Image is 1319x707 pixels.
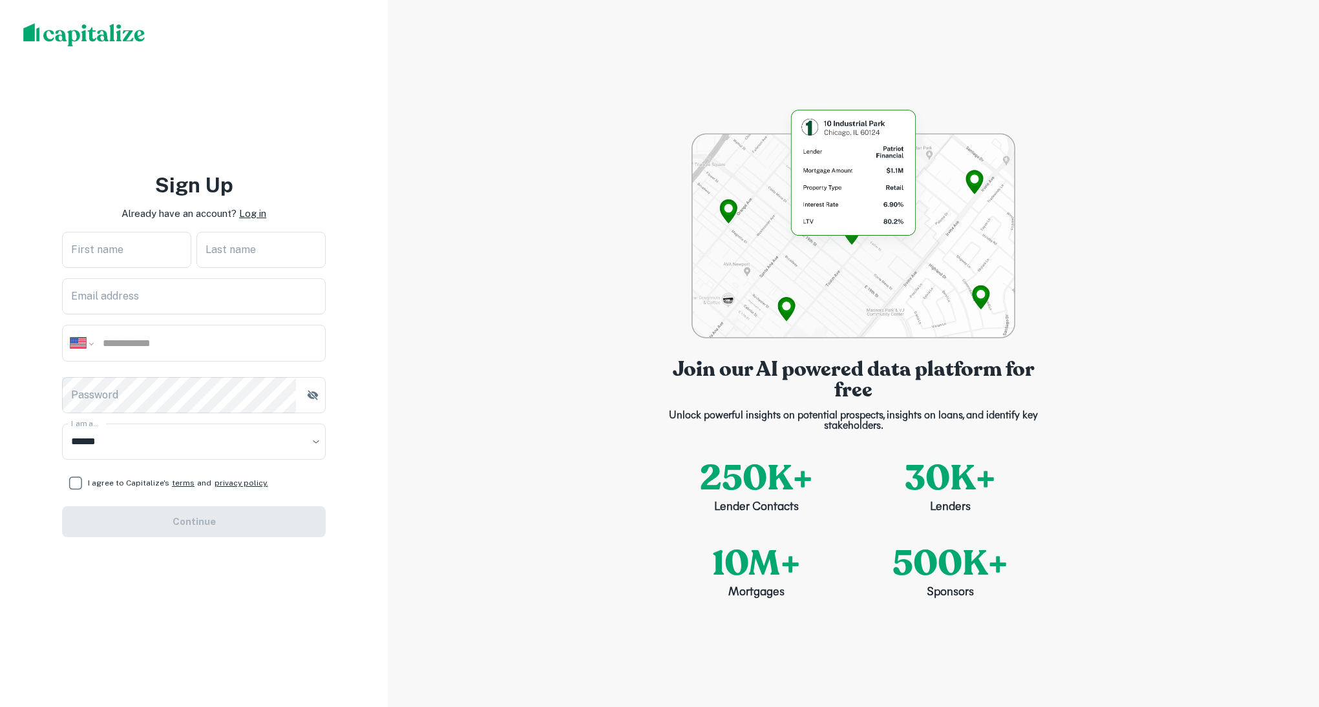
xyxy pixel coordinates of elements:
p: 500K+ [892,537,1008,589]
h3: Sign Up [155,170,233,201]
img: capitalize-logo.png [23,23,145,46]
p: 10M+ [712,537,801,589]
img: login-bg [691,106,1015,338]
p: Mortgages [728,584,785,602]
p: Already have an account? [121,206,237,221]
p: Sponsors [927,584,974,602]
p: 250K+ [700,452,813,504]
p: Join our AI powered data platform for free [660,359,1048,400]
span: I agree to Capitalize's and [88,477,268,489]
iframe: Chat Widget [1254,604,1319,666]
a: privacy policy. [213,478,268,487]
p: 30K+ [905,452,996,504]
p: Lender Contacts [714,499,799,517]
a: terms [169,478,197,487]
p: Unlock powerful insights on potential prospects, insights on loans, and identify key stakeholders. [660,411,1048,431]
label: I am a... [71,418,98,429]
p: Log in [239,206,266,221]
p: Lenders [930,499,971,517]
